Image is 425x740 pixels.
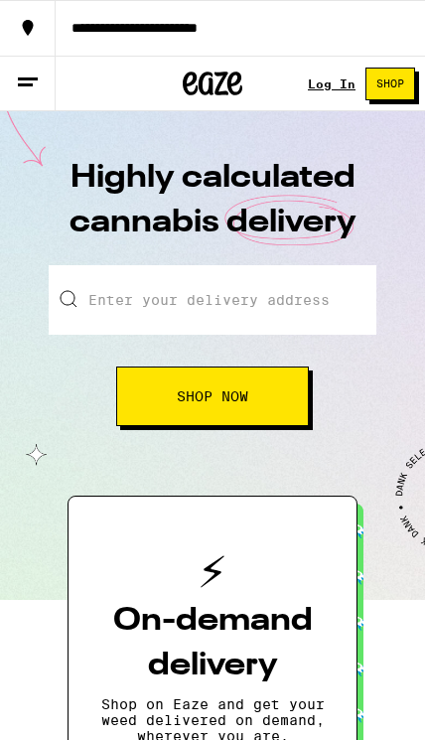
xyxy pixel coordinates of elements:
[100,599,325,688] h3: On-demand delivery
[365,68,415,100] button: Shop
[64,156,361,265] h1: Highly calculated cannabis delivery
[177,389,248,403] span: Shop Now
[355,68,425,100] a: Shop
[49,265,376,335] input: Enter your delivery address
[116,367,309,426] button: Shop Now
[376,78,404,89] span: Shop
[308,77,355,90] a: Log In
